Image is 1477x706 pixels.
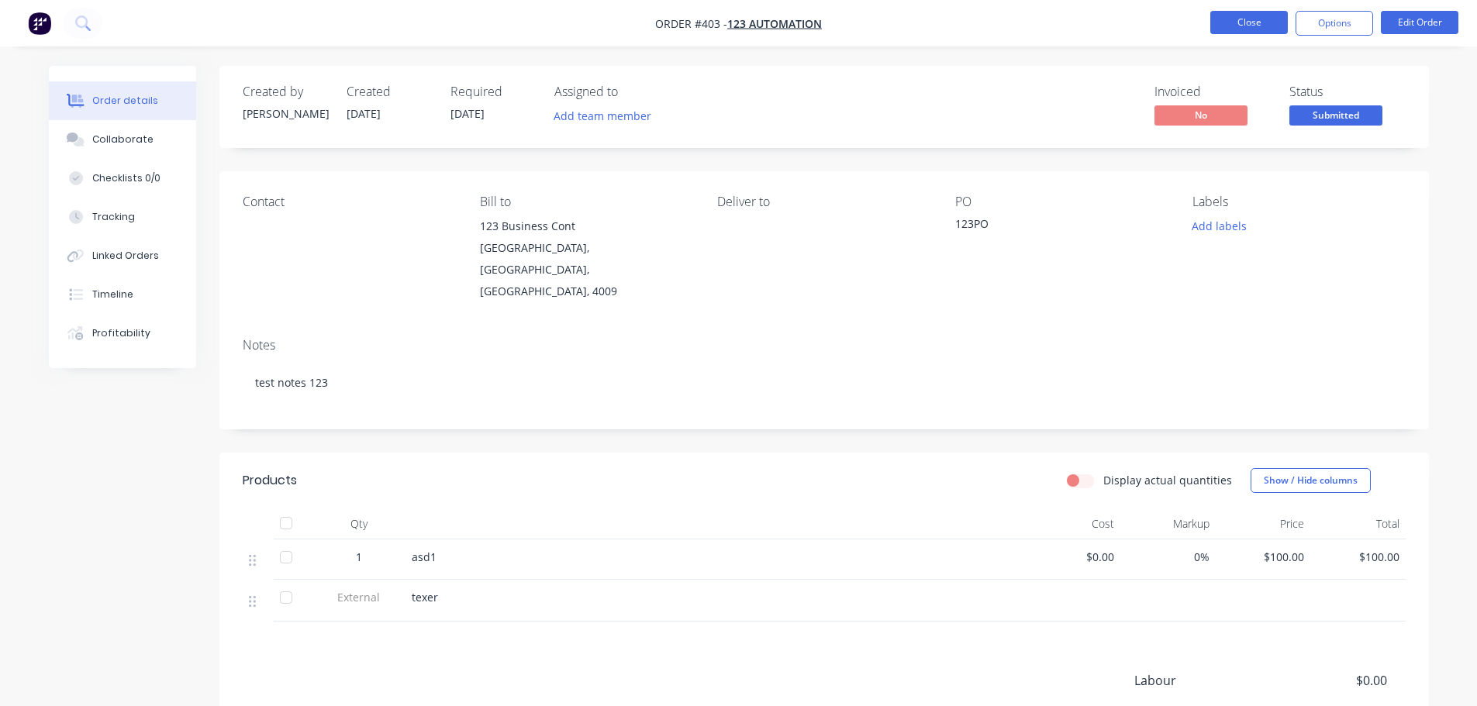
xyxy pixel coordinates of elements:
[1103,472,1232,488] label: Display actual quantities
[91,326,150,340] div: Profitability
[545,105,659,126] button: Add team member
[91,249,158,263] div: Linked Orders
[49,236,196,275] button: Linked Orders
[1134,671,1272,690] span: Labour
[312,508,405,539] div: Qty
[1381,11,1458,34] button: Edit Order
[91,288,133,301] div: Timeline
[1216,508,1311,539] div: Price
[243,195,455,209] div: Contact
[1032,549,1115,565] span: $0.00
[91,94,157,108] div: Order details
[356,549,362,565] span: 1
[1317,549,1399,565] span: $100.00
[91,171,160,185] div: Checklists 0/0
[1289,105,1382,125] span: Submitted
[955,215,1149,237] div: 123PO
[28,12,51,35] img: Factory
[480,237,692,302] div: [GEOGRAPHIC_DATA], [GEOGRAPHIC_DATA], [GEOGRAPHIC_DATA], 4009
[319,589,399,605] span: External
[480,195,692,209] div: Bill to
[1026,508,1121,539] div: Cost
[347,84,432,99] div: Created
[243,84,328,99] div: Created by
[243,338,1406,353] div: Notes
[1289,84,1406,99] div: Status
[1120,508,1216,539] div: Markup
[1192,195,1405,209] div: Labels
[243,359,1406,406] div: test notes 123
[243,105,328,122] div: [PERSON_NAME]
[1251,468,1371,493] button: Show / Hide columns
[91,133,153,146] div: Collaborate
[49,81,196,120] button: Order details
[49,198,196,236] button: Tracking
[49,314,196,353] button: Profitability
[243,471,297,490] div: Products
[1184,215,1255,236] button: Add labels
[49,275,196,314] button: Timeline
[49,120,196,159] button: Collaborate
[1289,105,1382,129] button: Submitted
[554,105,660,126] button: Add team member
[49,159,196,198] button: Checklists 0/0
[347,106,381,121] span: [DATE]
[1272,671,1386,690] span: $0.00
[1210,11,1288,34] button: Close
[450,106,485,121] span: [DATE]
[1154,105,1248,125] span: No
[450,84,536,99] div: Required
[1154,84,1271,99] div: Invoiced
[554,84,709,99] div: Assigned to
[412,549,437,564] span: asd1
[1296,11,1373,36] button: Options
[717,195,930,209] div: Deliver to
[480,215,692,302] div: 123 Business Cont[GEOGRAPHIC_DATA], [GEOGRAPHIC_DATA], [GEOGRAPHIC_DATA], 4009
[1127,549,1210,565] span: 0%
[1310,508,1406,539] div: Total
[1222,549,1305,565] span: $100.00
[91,210,134,224] div: Tracking
[480,215,692,237] div: 123 Business Cont
[955,195,1168,209] div: PO
[412,590,438,604] span: texer
[727,16,822,31] a: 123 Automation
[655,16,727,31] span: Order #403 -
